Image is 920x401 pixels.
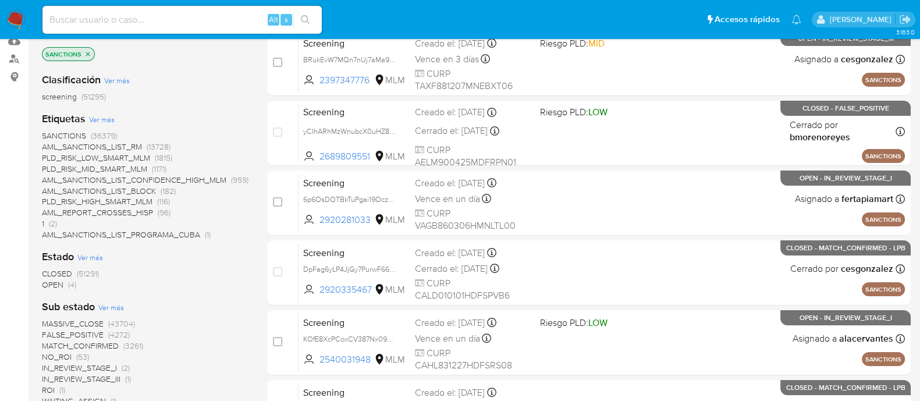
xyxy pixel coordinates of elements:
[293,12,317,28] button: search-icon
[715,13,780,26] span: Accesos rápidos
[791,15,801,24] a: Notificaciones
[829,14,895,25] p: anamaria.arriagasanchez@mercadolibre.com.mx
[269,14,278,25] span: Alt
[896,27,914,37] span: 3.163.0
[285,14,288,25] span: s
[899,13,911,26] a: Salir
[42,12,322,27] input: Buscar usuario o caso...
